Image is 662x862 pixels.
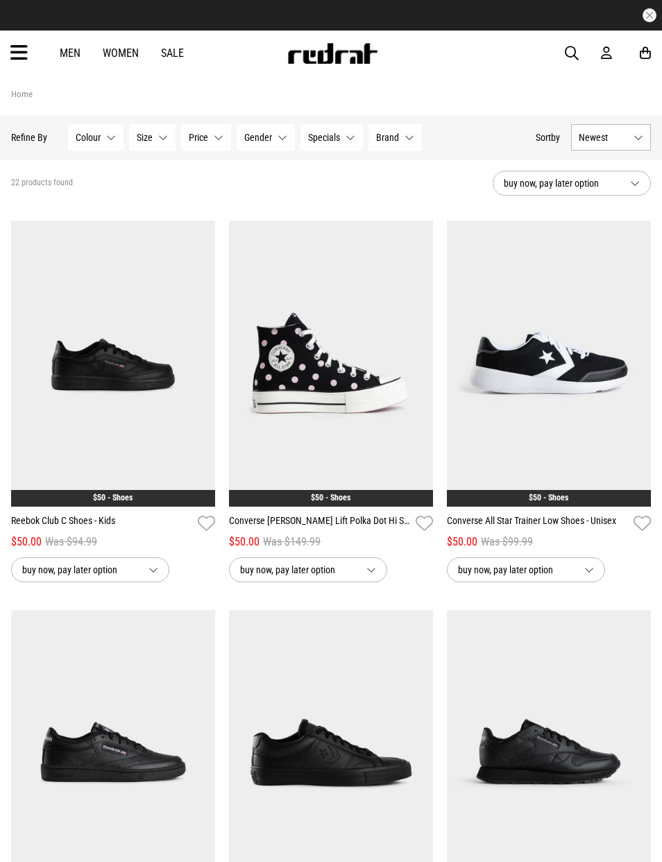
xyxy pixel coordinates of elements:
[161,47,184,60] a: Sale
[551,132,560,143] span: by
[11,178,73,189] span: 22 products found
[22,561,137,578] span: buy now, pay later option
[68,124,124,151] button: Colour
[11,514,192,534] a: Reebok Club C Shoes - Kids
[536,129,560,146] button: Sortby
[181,124,231,151] button: Price
[300,124,363,151] button: Specials
[579,132,628,143] span: Newest
[45,534,97,550] span: Was $94.99
[11,534,42,550] span: $50.00
[103,47,139,60] a: Women
[129,124,176,151] button: Size
[244,132,272,143] span: Gender
[308,132,340,143] span: Specials
[60,47,80,60] a: Men
[11,89,33,99] a: Home
[229,514,410,534] a: Converse [PERSON_NAME] Lift Polka Dot Hi Shoes - Womens
[376,132,399,143] span: Brand
[458,561,573,578] span: buy now, pay later option
[227,8,435,22] iframe: Customer reviews powered by Trustpilot
[493,171,651,196] button: buy now, pay later option
[229,534,260,550] span: $50.00
[447,557,605,582] button: buy now, pay later option
[229,557,387,582] button: buy now, pay later option
[481,534,533,550] span: Was $99.99
[11,221,215,507] img: Reebok Club C Shoes - Kids in Black
[263,534,321,550] span: Was $149.99
[447,514,628,534] a: Converse All Star Trainer Low Shoes - Unisex
[529,493,568,502] a: $50 - Shoes
[93,493,133,502] a: $50 - Shoes
[229,221,433,507] img: Converse Chuck Taylor Lift Polka Dot Hi Shoes - Womens in Black
[11,557,169,582] button: buy now, pay later option
[447,534,477,550] span: $50.00
[240,561,355,578] span: buy now, pay later option
[11,132,47,143] p: Refine By
[287,43,378,64] img: Redrat logo
[368,124,422,151] button: Brand
[189,132,208,143] span: Price
[76,132,101,143] span: Colour
[137,132,153,143] span: Size
[571,124,651,151] button: Newest
[447,221,651,507] img: Converse All Star Trainer Low Shoes - Unisex in Black
[311,493,350,502] a: $50 - Shoes
[237,124,295,151] button: Gender
[504,175,619,192] span: buy now, pay later option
